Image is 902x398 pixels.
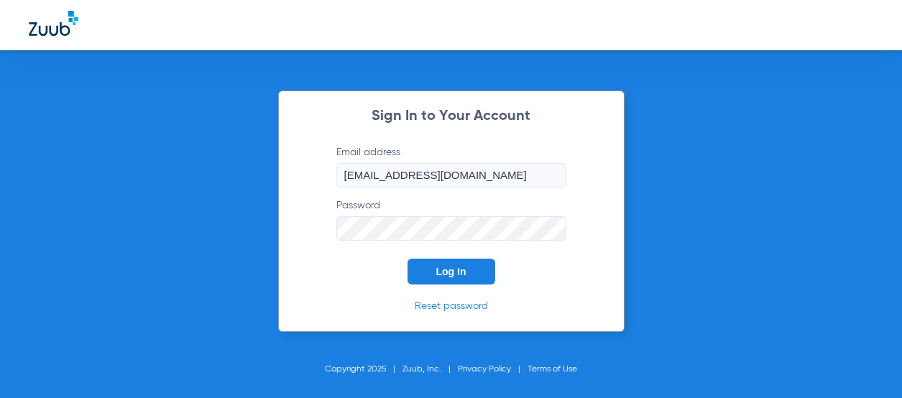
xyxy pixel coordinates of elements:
[336,216,566,241] input: Password
[415,301,488,311] a: Reset password
[336,198,566,241] label: Password
[402,362,458,376] li: Zuub, Inc.
[408,259,495,284] button: Log In
[336,145,566,188] label: Email address
[336,163,566,188] input: Email address
[830,329,902,398] iframe: Chat Widget
[29,11,78,36] img: Zuub Logo
[436,266,466,277] span: Log In
[325,362,402,376] li: Copyright 2025
[315,109,588,124] h2: Sign In to Your Account
[528,365,577,374] a: Terms of Use
[458,365,511,374] a: Privacy Policy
